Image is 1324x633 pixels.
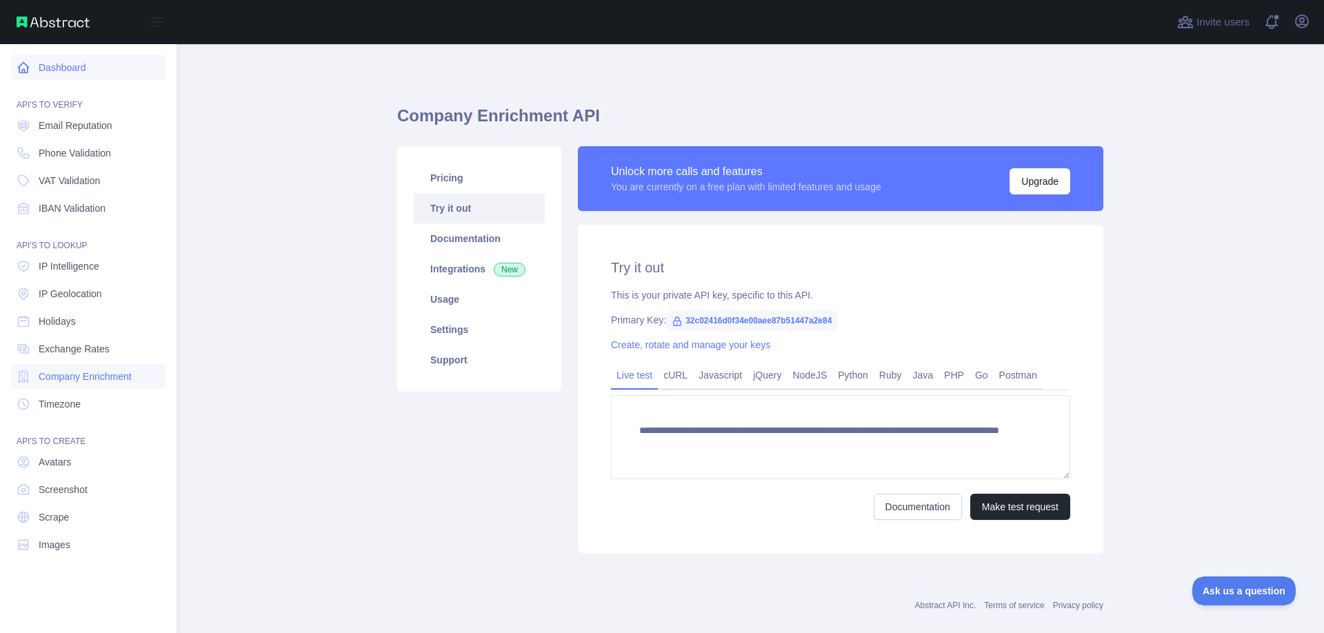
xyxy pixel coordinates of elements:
div: This is your private API key, specific to this API. [611,288,1070,302]
a: Documentation [414,223,545,254]
a: Python [832,364,874,386]
div: You are currently on a free plan with limited features and usage [611,180,881,194]
img: Abstract API [17,17,90,28]
a: Ruby [874,364,907,386]
div: Primary Key: [611,313,1070,327]
span: Email Reputation [39,119,112,132]
a: Documentation [874,494,962,520]
a: PHP [939,364,970,386]
button: Invite users [1174,11,1252,33]
span: 32c02416d0f34e00aee87b51447a2e84 [666,310,837,331]
span: New [494,263,525,277]
a: IBAN Validation [11,196,165,221]
a: Timezone [11,392,165,416]
a: Postman [994,364,1043,386]
div: API'S TO VERIFY [11,83,165,110]
a: Privacy policy [1053,601,1103,610]
a: Scrape [11,505,165,530]
span: Exchange Rates [39,342,110,356]
a: Support [414,345,545,375]
a: Holidays [11,309,165,334]
span: IBAN Validation [39,201,106,215]
a: Integrations New [414,254,545,284]
a: Try it out [414,193,545,223]
a: jQuery [748,364,787,386]
a: cURL [658,364,693,386]
span: Holidays [39,314,76,328]
button: Upgrade [1010,168,1070,194]
a: Terms of service [984,601,1044,610]
a: VAT Validation [11,168,165,193]
a: Java [907,364,939,386]
a: IP Intelligence [11,254,165,279]
a: Dashboard [11,55,165,80]
a: Settings [414,314,545,345]
span: VAT Validation [39,174,100,188]
span: Phone Validation [39,146,111,160]
div: API'S TO LOOKUP [11,223,165,251]
a: Usage [414,284,545,314]
h2: Try it out [611,258,1070,277]
span: Invite users [1196,14,1250,30]
a: Live test [611,364,658,386]
span: Screenshot [39,483,88,496]
a: IP Geolocation [11,281,165,306]
a: Email Reputation [11,113,165,138]
a: Screenshot [11,477,165,502]
a: NodeJS [787,364,832,386]
a: Images [11,532,165,557]
div: Unlock more calls and features [611,163,881,180]
span: IP Intelligence [39,259,99,273]
a: Go [970,364,994,386]
a: Exchange Rates [11,336,165,361]
button: Make test request [970,494,1070,520]
a: Create, rotate and manage your keys [611,339,770,350]
span: IP Geolocation [39,287,102,301]
span: Scrape [39,510,69,524]
a: Phone Validation [11,141,165,165]
a: Pricing [414,163,545,193]
a: Javascript [693,364,748,386]
iframe: Toggle Customer Support [1192,576,1296,605]
span: Images [39,538,70,552]
span: Company Enrichment [39,370,132,383]
a: Avatars [11,450,165,474]
span: Timezone [39,397,81,411]
a: Company Enrichment [11,364,165,389]
h1: Company Enrichment API [397,105,1103,138]
span: Avatars [39,455,71,469]
div: API'S TO CREATE [11,419,165,447]
a: Abstract API Inc. [915,601,976,610]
